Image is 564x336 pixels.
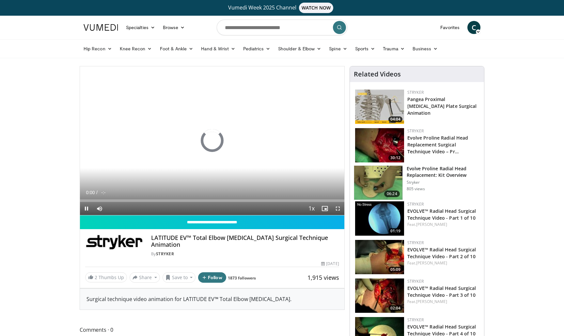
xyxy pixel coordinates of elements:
a: Vumedi Week 2025 ChannelWATCH NOW [85,3,479,13]
button: Share [130,272,160,283]
button: Save to [163,272,196,283]
img: VuMedi Logo [84,24,118,31]
button: Enable picture-in-picture mode [318,202,331,215]
img: df55bbb7-5747-4bf2-80df-ea44200527a5.150x105_q85_crop-smart_upscale.jpg [355,278,404,313]
p: Stryker [407,180,480,185]
span: WATCH NOW [299,3,334,13]
a: EVOLVE™ Radial Head Surgical Technique Video - Part 1 of 10 [407,208,476,221]
a: Stryker [407,201,424,207]
span: 2 [95,274,97,280]
a: C [467,21,480,34]
div: Feat. [407,299,479,305]
span: 05:09 [388,267,402,273]
span: 06:24 [384,191,400,197]
a: Specialties [122,21,159,34]
button: Mute [93,202,106,215]
h3: Evolve Proline Radial Head Replacement: Kit Overview [407,165,480,178]
span: -:- [101,190,105,195]
span: Comments 0 [80,326,345,334]
span: 30:12 [388,155,402,161]
a: Hand & Wrist [197,42,239,55]
a: EVOLVE™ Radial Head Surgical Technique Video - Part 2 of 10 [407,246,476,260]
a: 30:12 [355,128,404,162]
div: Feat. [407,260,479,266]
a: [PERSON_NAME] [416,222,447,227]
input: Search topics, interventions [217,20,347,35]
a: 04:04 [355,90,404,124]
a: Knee Recon [116,42,156,55]
img: 2beccc36-dd29-4ae4-a6ad-4b1e90521150.150x105_q85_crop-smart_upscale.jpg [355,240,404,274]
span: 0:00 [86,190,95,195]
h4: LATITUDE EV™ Total Elbow [MEDICAL_DATA] Surgical Technique Animation [151,234,339,248]
div: By [151,251,339,257]
a: Pangea Proximal [MEDICAL_DATA] Plate Surgical Animation [407,96,477,116]
div: Surgical technique video animation for LATITUDE EV™ Total Elbow [MEDICAL_DATA]. [86,295,338,303]
button: Follow [198,272,226,283]
a: Stryker [407,240,424,245]
a: Stryker [407,128,424,134]
a: Stryker [156,251,174,257]
h4: Related Videos [354,70,401,78]
a: [PERSON_NAME] [416,260,447,266]
img: 64cb395d-a0e2-4f85-9b10-a0afb4ea2778.150x105_q85_crop-smart_upscale.jpg [354,166,402,200]
span: / [96,190,98,195]
a: 2 Thumbs Up [85,272,127,282]
a: Evolve Proline Radial Head Replacement Surgical Technique Video – Pr… [407,135,468,155]
a: Stryker [407,278,424,284]
a: Hip Recon [80,42,116,55]
a: 06:24 Evolve Proline Radial Head Replacement: Kit Overview Stryker 805 views [354,165,480,200]
button: Fullscreen [331,202,344,215]
img: 2be6333d-7397-45af-9cf2-bc7eead733e6.150x105_q85_crop-smart_upscale.jpg [355,128,404,162]
span: 01:19 [388,228,402,234]
a: Stryker [407,317,424,323]
a: 1873 followers [228,275,256,281]
img: 324b8a51-90c8-465a-a736-865e2be6fd47.150x105_q85_crop-smart_upscale.jpg [355,201,404,236]
a: Foot & Ankle [156,42,197,55]
a: 05:09 [355,240,404,274]
a: Favorites [436,21,463,34]
a: 02:04 [355,278,404,313]
span: 02:04 [388,305,402,311]
a: [PERSON_NAME] [416,299,447,304]
button: Playback Rate [305,202,318,215]
video-js: Video Player [80,66,344,215]
a: Business [409,42,442,55]
a: Sports [351,42,379,55]
span: 1,915 views [307,274,339,281]
img: Stryker [85,234,143,250]
a: Spine [325,42,351,55]
div: [DATE] [321,261,339,267]
a: Stryker [407,90,424,95]
div: Progress Bar [80,199,344,202]
div: Feat. [407,222,479,227]
a: Pediatrics [239,42,274,55]
button: Pause [80,202,93,215]
a: EVOLVE™ Radial Head Surgical Technique Video - Part 3 of 10 [407,285,476,298]
img: e62b31b1-b8dd-47e5-87b8-3ff1218e55fe.150x105_q85_crop-smart_upscale.jpg [355,90,404,124]
span: 04:04 [388,116,402,122]
a: Trauma [379,42,409,55]
a: 01:19 [355,201,404,236]
a: Shoulder & Elbow [274,42,325,55]
p: 805 views [407,186,425,192]
a: Browse [159,21,189,34]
